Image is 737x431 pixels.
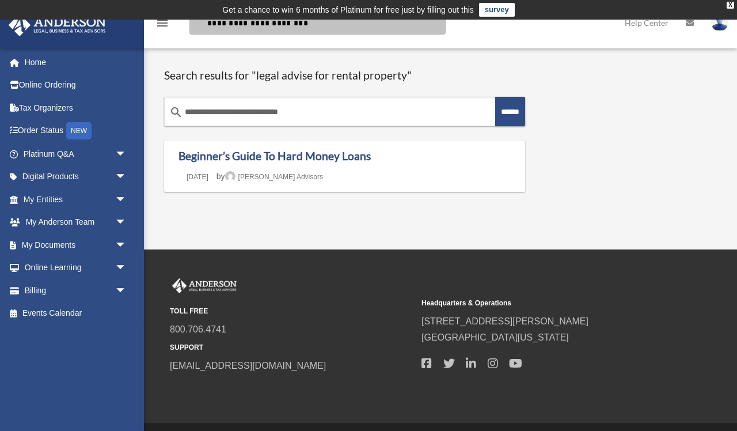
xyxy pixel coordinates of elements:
[155,16,169,30] i: menu
[8,302,144,325] a: Events Calendar
[711,14,728,31] img: User Pic
[170,324,226,334] a: 800.706.4741
[155,20,169,30] a: menu
[8,211,144,234] a: My Anderson Teamarrow_drop_down
[178,173,216,181] a: [DATE]
[115,165,138,189] span: arrow_drop_down
[169,105,183,119] i: search
[8,188,144,211] a: My Entitiesarrow_drop_down
[8,51,138,74] a: Home
[421,332,569,342] a: [GEOGRAPHIC_DATA][US_STATE]
[216,172,323,181] span: by
[222,3,474,17] div: Get a chance to win 6 months of Platinum for free just by filling out this
[115,233,138,257] span: arrow_drop_down
[115,142,138,166] span: arrow_drop_down
[115,188,138,211] span: arrow_drop_down
[5,14,109,36] img: Anderson Advisors Platinum Portal
[115,279,138,303] span: arrow_drop_down
[115,211,138,235] span: arrow_drop_down
[8,119,144,143] a: Order StatusNEW
[8,256,144,279] a: Online Learningarrow_drop_down
[170,305,413,317] small: TOLL FREE
[8,96,144,119] a: Tax Organizers
[192,16,205,28] i: search
[178,149,371,162] a: Beginner’s Guide To Hard Money Loans
[225,173,323,181] a: [PERSON_NAME] Advisors
[170,278,239,293] img: Anderson Advisors Platinum Portal
[479,3,515,17] a: survey
[8,165,144,188] a: Digital Productsarrow_drop_down
[66,122,92,139] div: NEW
[8,74,144,97] a: Online Ordering
[170,342,413,354] small: SUPPORT
[8,279,144,302] a: Billingarrow_drop_down
[115,256,138,280] span: arrow_drop_down
[164,69,525,83] h1: Search results for "legal advise for rental property"
[8,142,144,165] a: Platinum Q&Aarrow_drop_down
[421,316,588,326] a: [STREET_ADDRESS][PERSON_NAME]
[421,297,665,309] small: Headquarters & Operations
[727,2,734,9] div: close
[8,233,144,256] a: My Documentsarrow_drop_down
[170,361,326,370] a: [EMAIL_ADDRESS][DOMAIN_NAME]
